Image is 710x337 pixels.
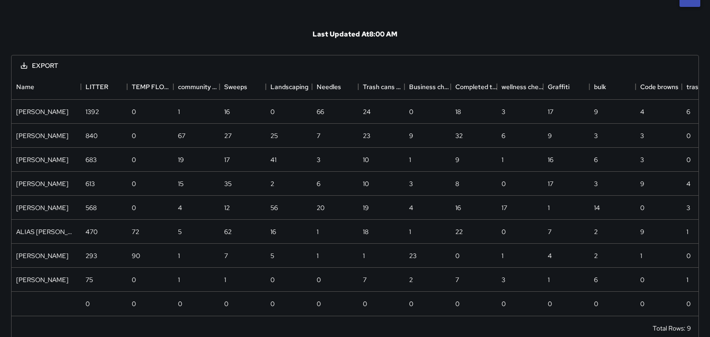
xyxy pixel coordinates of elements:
div: Name [16,74,34,100]
div: Christopher Sherbert [16,275,68,284]
div: 1 [224,275,226,284]
div: 2 [594,251,598,260]
div: Needles [312,74,358,100]
div: 1 [178,251,180,260]
div: 6 [594,155,598,164]
div: 15 [178,179,184,188]
div: 1 [409,155,411,164]
div: 66 [317,107,324,116]
div: 24 [363,107,371,116]
div: 0 [132,107,136,116]
div: 0 [270,107,275,116]
div: 0 [224,299,228,308]
div: wellness check [502,74,543,100]
div: 0 [686,251,691,260]
div: 56 [270,203,278,212]
div: 0 [686,131,691,140]
div: 19 [363,203,369,212]
div: 19 [178,155,184,164]
div: William Littlejohn [16,179,68,188]
div: 6 [502,131,505,140]
div: 0 [455,299,459,308]
div: 41 [270,155,276,164]
div: Trash cans wipe downs [363,74,404,100]
div: 7 [455,275,459,284]
div: bulk [589,74,636,100]
div: 470 [86,227,98,236]
div: 1 [502,251,503,260]
div: 3 [502,107,505,116]
div: 6 [686,107,690,116]
div: wellness check [497,74,543,100]
div: 23 [363,131,370,140]
div: 25 [270,131,278,140]
div: 0 [455,251,459,260]
div: 6 [594,275,598,284]
div: 35 [224,179,232,188]
div: TOBY HARMON [16,131,68,140]
div: 4 [409,203,413,212]
div: 72 [132,227,139,236]
div: 7 [317,131,320,140]
div: 1 [317,227,318,236]
div: 1 [502,155,503,164]
div: 3 [594,131,598,140]
div: Business check [409,74,451,100]
div: 1392 [86,107,99,116]
div: TEMP FLOWER BASKET WATERING FIX ASSET [127,74,173,100]
div: Business check [404,74,451,100]
div: 0 [132,299,136,308]
div: 0 [270,299,275,308]
div: 27 [224,131,232,140]
div: 10 [363,155,369,164]
div: 67 [178,131,185,140]
div: 0 [132,131,136,140]
div: Trash cans wipe downs [358,74,404,100]
button: Export [13,57,66,74]
div: LITTER [86,74,108,100]
div: 4 [686,179,691,188]
div: Sweeps [220,74,266,100]
div: 0 [132,203,136,212]
div: Completed trash bags [451,74,497,100]
div: 9 [409,131,413,140]
div: 0 [686,155,691,164]
div: 0 [317,275,321,284]
div: 1 [363,251,365,260]
div: 1 [686,227,688,236]
div: 3 [594,179,598,188]
h6: Last Updated At 8:00 AM [312,30,398,39]
div: 0 [640,275,644,284]
div: 6 [317,179,320,188]
div: 20 [317,203,324,212]
div: 23 [409,251,416,260]
div: 3 [317,155,320,164]
div: 16 [270,227,276,236]
div: 9 [594,107,598,116]
div: 0 [363,299,367,308]
div: 0 [640,203,644,212]
div: 1 [409,227,411,236]
div: TEMP FLOWER BASKET WATERING FIX ASSET [132,74,173,100]
div: 0 [409,107,413,116]
div: 17 [548,179,553,188]
div: Needles [317,74,341,100]
div: 62 [224,227,232,236]
div: 17 [548,107,553,116]
div: 17 [502,203,507,212]
div: 3 [502,275,505,284]
div: 0 [502,179,506,188]
div: community engagement [178,74,220,100]
div: 0 [686,299,691,308]
div: 1 [548,203,550,212]
div: 0 [317,299,321,308]
div: 18 [455,107,461,116]
div: 1 [317,251,318,260]
div: Completed trash bags [455,74,497,100]
div: 0 [640,299,644,308]
div: 10 [363,179,369,188]
div: 0 [594,299,598,308]
div: 840 [86,131,98,140]
div: 5 [178,227,182,236]
div: Landscaping [266,74,312,100]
